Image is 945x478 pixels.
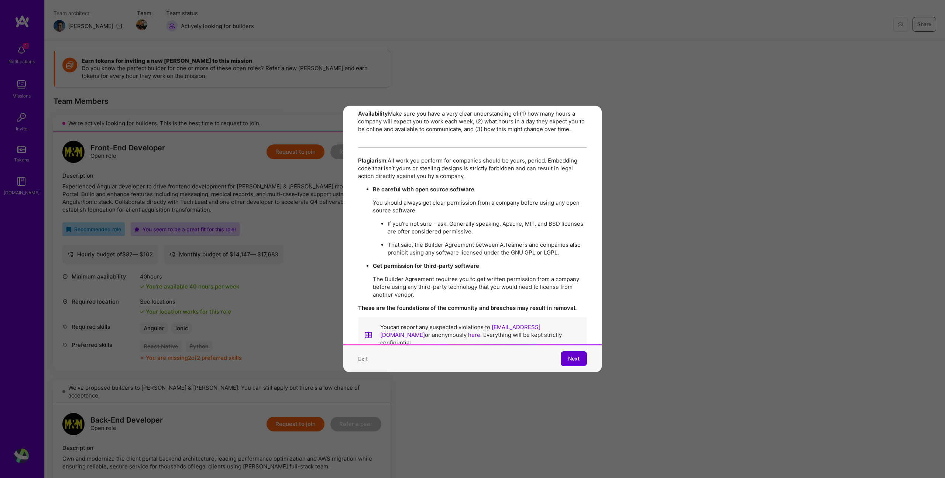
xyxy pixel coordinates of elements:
p: Make sure you have a very clear understanding of (1) how many hours a company will expect you to ... [358,110,587,133]
img: book icon [364,323,373,346]
p: The Builder Agreement requires you to get written permission from a company before using any thir... [373,275,587,298]
button: Exit [358,355,368,363]
button: Next [561,351,587,366]
a: here [468,331,480,338]
strong: Be careful with open source software [373,186,474,193]
strong: Get permission for third-party software [373,262,479,269]
p: If you’re not sure - ask. Generally speaking, Apache, MIT, and BSD licenses are ofter considered ... [388,220,587,235]
p: That said, the Builder Agreement between A.Teamers and companies also prohibit using any software... [388,241,587,256]
strong: Availability [358,110,388,117]
span: Next [568,355,580,362]
strong: Plagiarism: [358,157,388,164]
div: modal [343,106,602,372]
p: You should always get clear permission from a company before using any open source software. [373,199,587,214]
strong: These are the foundations of the community and breaches may result in removal. [358,304,577,311]
p: You can report any suspected violations to or anonymously . Everything will be kept strictly conf... [380,323,581,346]
a: [EMAIL_ADDRESS][DOMAIN_NAME] [380,324,540,338]
p: All work you perform for companies should be yours, period. Embedding code that isn’t yours or st... [358,157,587,180]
